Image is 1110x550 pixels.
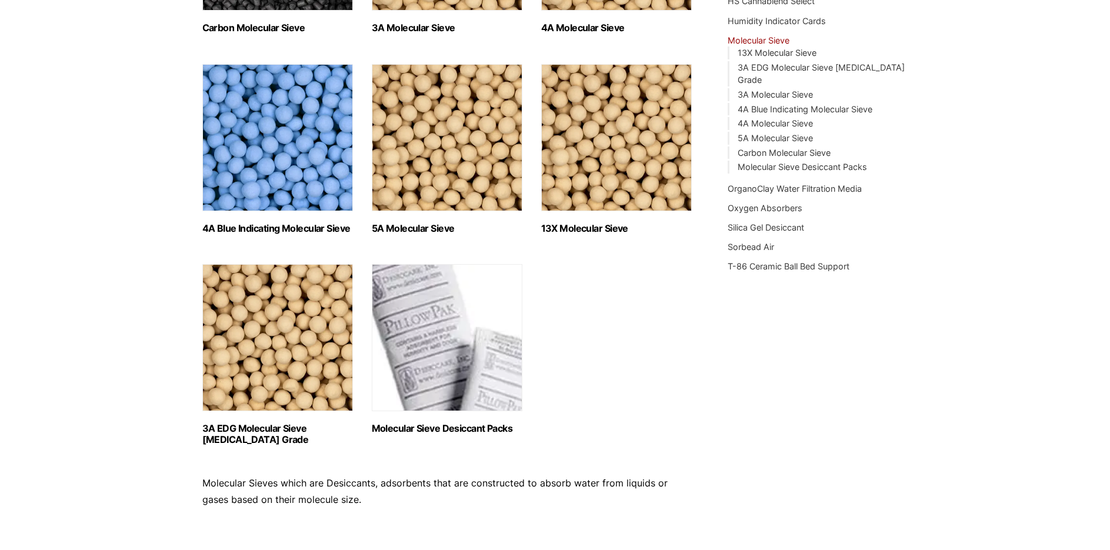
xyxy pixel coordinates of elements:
[202,423,353,445] h2: 3A EDG Molecular Sieve [MEDICAL_DATA] Grade
[728,242,774,252] a: Sorbead Air
[202,64,353,211] img: 4A Blue Indicating Molecular Sieve
[202,22,353,34] h2: Carbon Molecular Sieve
[372,64,522,211] img: 5A Molecular Sieve
[738,162,867,172] a: Molecular Sieve Desiccant Packs
[728,261,849,271] a: T-86 Ceramic Ball Bed Support
[541,64,692,234] a: Visit product category 13X Molecular Sieve
[372,64,522,234] a: Visit product category 5A Molecular Sieve
[372,264,522,434] a: Visit product category Molecular Sieve Desiccant Packs
[541,64,692,211] img: 13X Molecular Sieve
[202,223,353,234] h2: 4A Blue Indicating Molecular Sieve
[541,22,692,34] h2: 4A Molecular Sieve
[738,104,872,114] a: 4A Blue Indicating Molecular Sieve
[372,223,522,234] h2: 5A Molecular Sieve
[202,264,353,411] img: 3A EDG Molecular Sieve Ethanol Grade
[372,264,522,411] img: Molecular Sieve Desiccant Packs
[738,89,813,99] a: 3A Molecular Sieve
[738,118,813,128] a: 4A Molecular Sieve
[738,148,831,158] a: Carbon Molecular Sieve
[738,133,813,143] a: 5A Molecular Sieve
[728,16,826,26] a: Humidity Indicator Cards
[738,62,905,85] a: 3A EDG Molecular Sieve [MEDICAL_DATA] Grade
[728,203,802,213] a: Oxygen Absorbers
[202,64,353,234] a: Visit product category 4A Blue Indicating Molecular Sieve
[202,475,693,507] p: Molecular Sieves which are Desiccants, adsorbents that are constructed to absorb water from liqui...
[728,35,789,45] a: Molecular Sieve
[728,222,804,232] a: Silica Gel Desiccant
[728,184,862,194] a: OrganoClay Water Filtration Media
[202,264,353,445] a: Visit product category 3A EDG Molecular Sieve Ethanol Grade
[372,22,522,34] h2: 3A Molecular Sieve
[541,223,692,234] h2: 13X Molecular Sieve
[372,423,522,434] h2: Molecular Sieve Desiccant Packs
[738,48,816,58] a: 13X Molecular Sieve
